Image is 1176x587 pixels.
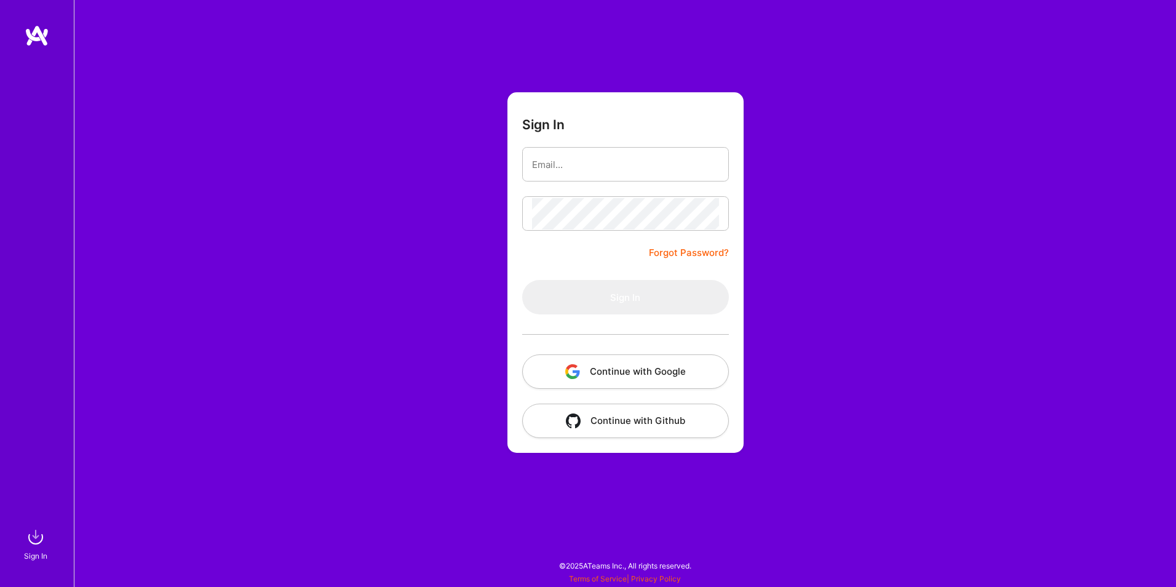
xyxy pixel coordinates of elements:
[23,525,48,549] img: sign in
[569,574,627,583] a: Terms of Service
[631,574,681,583] a: Privacy Policy
[569,574,681,583] span: |
[26,525,48,562] a: sign inSign In
[649,246,729,260] a: Forgot Password?
[522,404,729,438] button: Continue with Github
[522,117,565,132] h3: Sign In
[74,550,1176,581] div: © 2025 ATeams Inc., All rights reserved.
[24,549,47,562] div: Sign In
[522,354,729,389] button: Continue with Google
[25,25,49,47] img: logo
[532,149,719,180] input: Email...
[522,280,729,314] button: Sign In
[566,413,581,428] img: icon
[565,364,580,379] img: icon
